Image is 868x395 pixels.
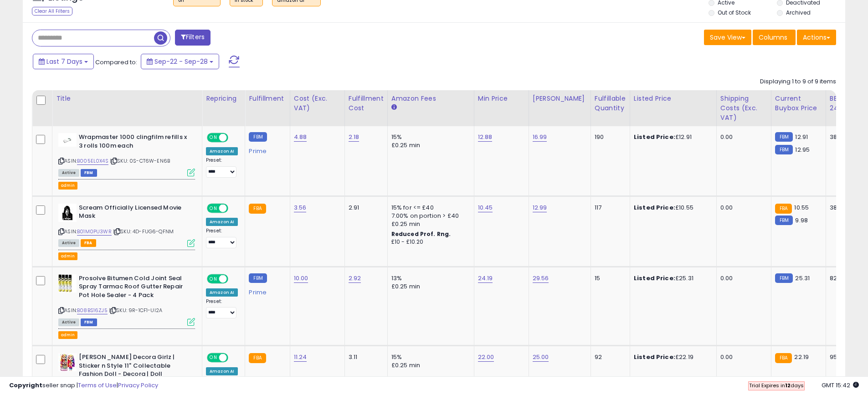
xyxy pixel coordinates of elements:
span: 12.91 [795,133,808,141]
div: Listed Price [634,94,713,103]
span: Compared to: [95,58,137,67]
div: Fulfillment Cost [349,94,384,113]
span: 12.95 [795,145,810,154]
small: FBM [249,273,267,283]
a: B08BS16ZJ5 [77,307,108,314]
small: FBA [775,204,792,214]
div: 7.00% on portion > £40 [391,212,467,220]
div: Preset: [206,157,238,178]
button: Filters [175,30,211,46]
div: ASIN: [58,133,195,175]
div: Min Price [478,94,525,103]
span: Trial Expires in days [749,382,804,389]
b: Reduced Prof. Rng. [391,230,451,238]
a: 2.92 [349,274,361,283]
span: OFF [227,275,241,282]
b: Listed Price: [634,203,675,212]
div: Repricing [206,94,241,103]
span: All listings currently available for purchase on Amazon [58,318,79,326]
span: 25.31 [795,274,810,282]
span: OFF [227,134,241,142]
a: 10.45 [478,203,493,212]
span: ON [208,134,219,142]
div: £12.91 [634,133,709,141]
div: Title [56,94,198,103]
span: ON [208,275,219,282]
a: 12.88 [478,133,493,142]
div: 0.00 [720,274,764,282]
span: All listings currently available for purchase on Amazon [58,239,79,247]
img: 216K6lSlCmL._SL40_.jpg [58,133,77,147]
div: 95% [830,353,860,361]
a: 24.19 [478,274,493,283]
span: FBA [81,239,96,247]
div: Preset: [206,298,238,319]
small: Amazon Fees. [391,103,397,112]
small: FBM [249,132,267,142]
div: 0.00 [720,204,764,212]
div: £22.19 [634,353,709,361]
div: £0.25 min [391,141,467,149]
div: ASIN: [58,274,195,325]
div: 38% [830,133,860,141]
div: 3.11 [349,353,380,361]
a: B01M0PU3WR [77,228,112,236]
img: 61pRY2lLcML._SL40_.jpg [58,274,77,292]
div: 82% [830,274,860,282]
small: FBA [775,353,792,363]
span: | SKU: 9R-1CF1-UI2A [109,307,162,314]
a: 2.18 [349,133,360,142]
button: Actions [797,30,836,45]
small: FBM [775,132,793,142]
span: ON [208,354,219,362]
div: £0.25 min [391,282,467,291]
span: 9.98 [795,216,808,225]
span: Columns [759,33,787,42]
a: 4.88 [294,133,307,142]
div: 190 [595,133,623,141]
small: FBM [775,273,793,283]
img: 31p777+5ysL._SL40_.jpg [58,204,77,222]
span: 2025-10-6 15:42 GMT [822,381,859,390]
div: [PERSON_NAME] [533,94,587,103]
a: 3.56 [294,203,307,212]
span: | SKU: 4D-FUG6-QFNM [113,228,174,235]
div: Clear All Filters [32,7,72,15]
b: Wrapmaster 1000 clingfilm refills x 3 rolls 100m each [79,133,190,152]
div: ASIN: [58,204,195,246]
div: 0.00 [720,353,764,361]
button: Last 7 Days [33,54,94,69]
b: Prosolve Bitumen Cold Joint Seal Spray Tarmac Roof Gutter Repair Pot Hole Sealer - 4 Pack [79,274,190,302]
div: 117 [595,204,623,212]
div: seller snap | | [9,381,158,390]
button: admin [58,252,77,260]
div: 15% [391,133,467,141]
span: OFF [227,204,241,212]
small: FBM [775,215,793,225]
span: OFF [227,354,241,362]
a: 16.99 [533,133,547,142]
div: Prime [249,144,282,155]
a: B005EL0X4S [77,157,108,165]
a: Privacy Policy [118,381,158,390]
small: FBA [249,204,266,214]
div: Preset: [206,228,238,248]
div: Amazon AI [206,367,238,375]
a: 22.00 [478,353,494,362]
b: 12 [785,382,791,389]
a: 10.00 [294,274,308,283]
button: Columns [753,30,796,45]
div: Fulfillment [249,94,286,103]
div: £0.25 min [391,361,467,369]
div: Displaying 1 to 9 of 9 items [760,77,836,86]
span: | SKU: 0S-CT6W-EN6B [110,157,170,164]
span: ON [208,204,219,212]
a: 25.00 [533,353,549,362]
div: Shipping Costs (Exc. VAT) [720,94,767,123]
span: FBM [81,318,97,326]
div: BB Share 24h. [830,94,863,113]
div: 38% [830,204,860,212]
a: Terms of Use [78,381,117,390]
small: FBM [775,145,793,154]
div: 15% [391,353,467,361]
